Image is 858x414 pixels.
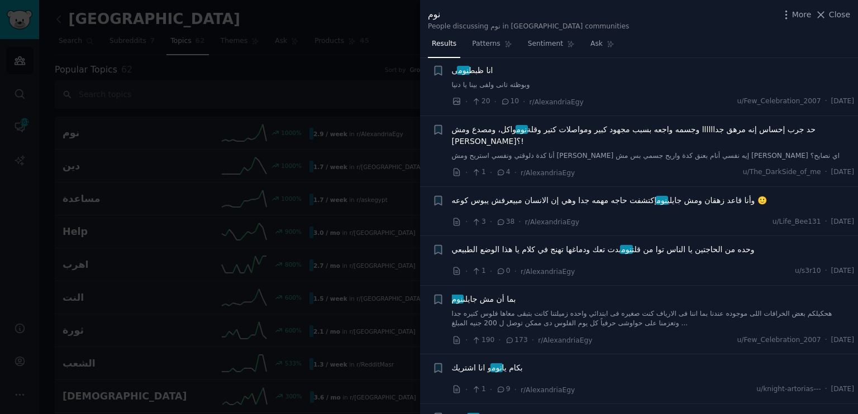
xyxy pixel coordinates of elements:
span: · [465,167,468,179]
span: · [532,334,534,346]
a: Patterns [468,35,516,58]
span: · [490,216,492,228]
div: نوم [428,8,629,22]
span: · [498,334,500,346]
span: بما أن مش جايلى [452,293,516,305]
span: 1 [471,266,485,276]
a: Ask [587,35,618,58]
a: أنا كدة دلوقتي ونفسي استريح ومش [PERSON_NAME] إيه نفسي أنام بعنق كدة واريح جسمي بس مش [PERSON_NAM... [452,151,855,161]
span: r/AlexandriaEgy [525,218,579,226]
span: 9 [496,384,510,394]
span: 20 [471,97,490,107]
span: [DATE] [831,266,854,276]
span: u/knight-artorias--- [756,384,821,394]
span: · [465,216,468,228]
span: · [490,384,492,396]
button: Close [815,9,850,21]
span: نوم [451,295,464,304]
span: u/The_DarkSide_of_me [743,167,821,177]
span: r/AlexandriaEgy [530,98,584,106]
span: More [792,9,812,21]
span: نوم [620,245,632,254]
a: Results [428,35,460,58]
span: · [825,266,827,276]
span: وأنا قاعد زهقان ومش جايلي إكتشفت حاجه مهمه جدا وهي إن الانسان مبيعرفش يبوس كوعه 🙂 [452,195,767,206]
span: [DATE] [831,335,854,345]
span: 190 [471,335,494,345]
span: · [514,167,517,179]
span: · [490,266,492,277]
span: · [494,96,497,108]
a: وأنا قاعد زهقان ومش جايلينومإكتشفت حاجه مهمه جدا وهي إن الانسان مبيعرفش يبوس كوعه 🙂 [452,195,767,206]
span: · [465,266,468,277]
span: 0 [496,266,510,276]
span: · [465,384,468,396]
span: u/Life_Bee131 [773,217,821,227]
span: انا ظبط ى [452,65,493,76]
a: Sentiment [524,35,579,58]
span: 173 [505,335,528,345]
span: 3 [471,217,485,227]
span: 38 [496,217,514,227]
span: r/AlexandriaEgy [521,169,575,177]
a: بما أن مش جايلىنوم [452,293,516,305]
span: r/AlexandriaEgy [521,386,575,394]
span: · [825,335,827,345]
span: 1 [471,167,485,177]
span: u/Few_Celebration_2007 [737,97,821,107]
a: هحكيلكم بعض الخرافات اللى موجوده عندنا بما اننا فى الارياف كنت صغيره فى ابتدائي واحده زميلتنا كان... [452,309,855,329]
span: 1 [471,384,485,394]
button: More [780,9,812,21]
span: [DATE] [831,384,854,394]
span: u/s3r10 [795,266,821,276]
span: حد جرب إحساس إنه مرهق جداااااا وجسمه واجعه بسبب مجهود كبير ومواصلات كتير وقلة واكل، ومصدع ومش [PE... [452,124,855,147]
span: · [465,334,468,346]
span: [DATE] [831,217,854,227]
span: 10 [500,97,519,107]
span: نوم [516,125,528,134]
span: u/Few_Celebration_2007 [737,335,821,345]
span: نوم [457,66,469,75]
span: · [825,167,827,177]
span: نوم [490,363,503,372]
span: r/AlexandriaEgy [538,336,592,344]
span: · [825,384,827,394]
span: Close [829,9,850,21]
span: · [518,216,521,228]
span: 4 [496,167,510,177]
span: بكام يا و انا اشتريك [452,362,523,374]
span: · [514,384,517,396]
span: [DATE] [831,167,854,177]
a: انا ظبطنومى [452,65,493,76]
span: · [523,96,525,108]
a: وحده من الحاجتين يا الناس توا من قلتنومبدت تعك ودماغها تهنج في كلام يا هذا الوضع الطبيعي [452,244,755,256]
span: · [825,97,827,107]
span: · [490,167,492,179]
span: [DATE] [831,97,854,107]
span: · [465,96,468,108]
div: People discussing نوم in [GEOGRAPHIC_DATA] communities [428,22,629,32]
span: · [825,217,827,227]
a: وبوظته تانى ولفى بينا يا دنيا [452,80,855,90]
span: نوم [656,196,668,205]
span: Results [432,39,456,49]
span: r/AlexandriaEgy [521,268,575,276]
span: Patterns [472,39,500,49]
a: حد جرب إحساس إنه مرهق جداااااا وجسمه واجعه بسبب مجهود كبير ومواصلات كتير وقلةنومواكل، ومصدع ومش [... [452,124,855,147]
span: وحده من الحاجتين يا الناس توا من قلت بدت تعك ودماغها تهنج في كلام يا هذا الوضع الطبيعي [452,244,755,256]
span: Ask [590,39,603,49]
span: · [514,266,517,277]
span: Sentiment [528,39,563,49]
a: بكام يانومو انا اشتريك [452,362,523,374]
